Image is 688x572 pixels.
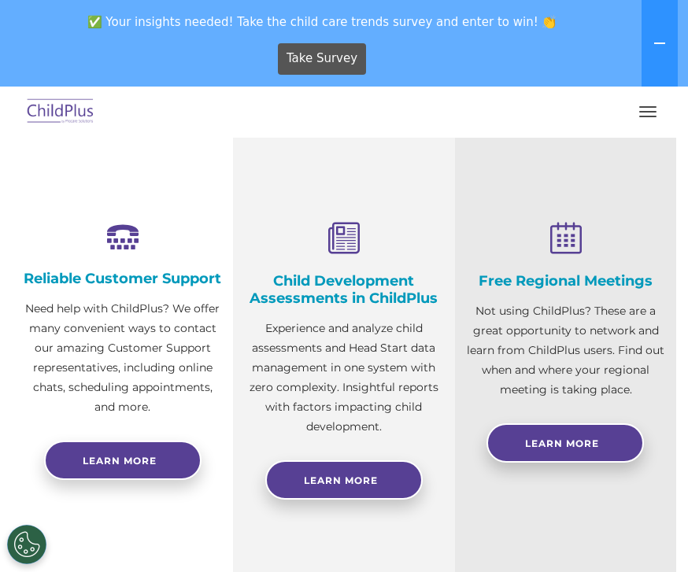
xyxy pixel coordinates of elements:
[245,272,442,307] h4: Child Development Assessments in ChildPlus
[245,319,442,437] p: Experience and analyze child assessments and Head Start data management in one system with zero c...
[278,43,367,75] a: Take Survey
[6,6,638,37] span: ✅ Your insights needed! Take the child care trends survey and enter to win! 👏
[525,437,599,449] span: Learn More
[304,474,378,486] span: Learn More
[486,423,644,463] a: Learn More
[83,455,157,467] span: Learn more
[24,270,221,287] h4: Reliable Customer Support
[287,45,357,72] span: Take Survey
[265,460,423,500] a: Learn More
[44,441,202,480] a: Learn more
[467,272,664,290] h4: Free Regional Meetings
[7,525,46,564] button: Cookies Settings
[24,94,98,131] img: ChildPlus by Procare Solutions
[24,299,221,417] p: Need help with ChildPlus? We offer many convenient ways to contact our amazing Customer Support r...
[467,301,664,400] p: Not using ChildPlus? These are a great opportunity to network and learn from ChildPlus users. Fin...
